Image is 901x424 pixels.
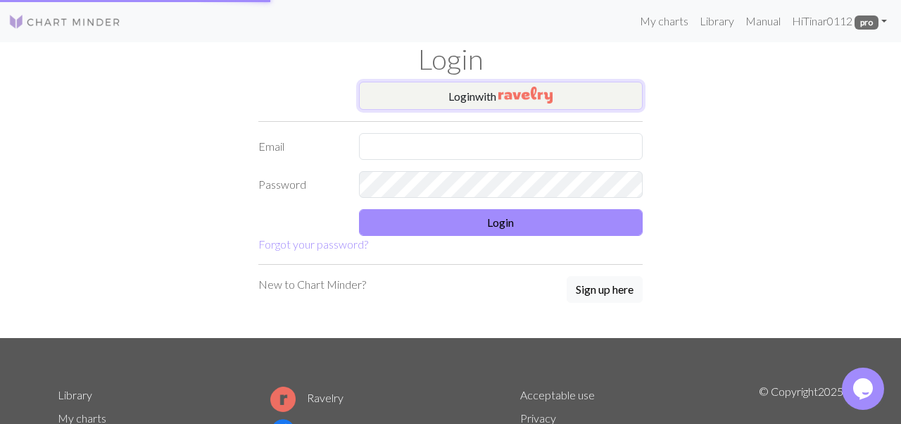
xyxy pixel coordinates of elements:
[694,7,740,35] a: Library
[740,7,786,35] a: Manual
[520,388,595,401] a: Acceptable use
[567,276,643,304] a: Sign up here
[258,237,368,251] a: Forgot your password?
[270,391,344,404] a: Ravelry
[250,171,351,198] label: Password
[359,82,643,110] button: Loginwith
[8,13,121,30] img: Logo
[250,133,351,160] label: Email
[49,42,852,76] h1: Login
[842,368,887,410] iframe: chat widget
[270,387,296,412] img: Ravelry logo
[634,7,694,35] a: My charts
[58,388,92,401] a: Library
[786,7,893,35] a: HiTinar0112 pro
[567,276,643,303] button: Sign up here
[498,87,553,104] img: Ravelry
[855,15,878,30] span: pro
[258,276,366,293] p: New to Chart Minder?
[359,209,643,236] button: Login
